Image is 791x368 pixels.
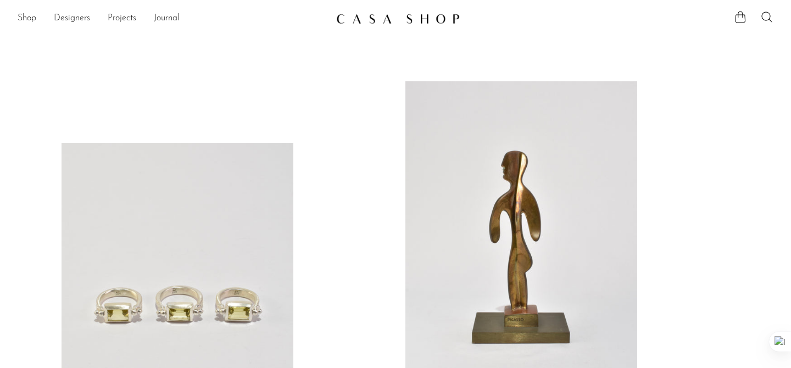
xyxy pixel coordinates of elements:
[18,9,327,28] nav: Desktop navigation
[108,12,136,26] a: Projects
[18,9,327,28] ul: NEW HEADER MENU
[154,12,180,26] a: Journal
[54,12,90,26] a: Designers
[18,12,36,26] a: Shop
